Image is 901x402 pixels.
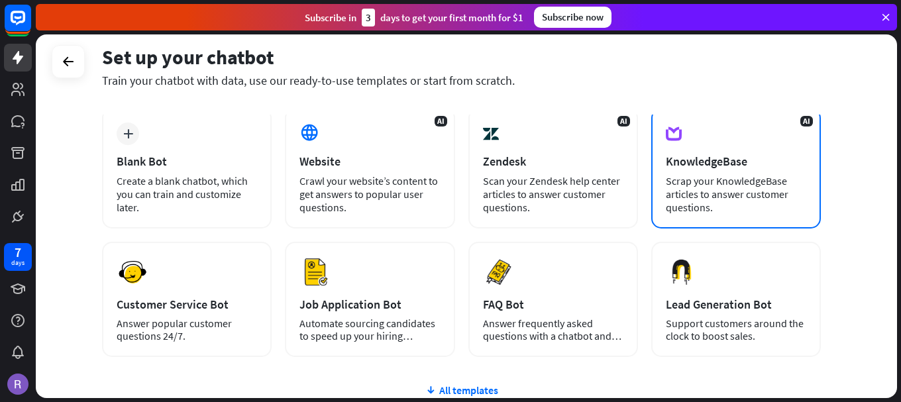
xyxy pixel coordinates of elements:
div: Create a blank chatbot, which you can train and customize later. [117,174,257,214]
div: Lead Generation Bot [666,297,806,312]
div: Subscribe in days to get your first month for $1 [305,9,523,26]
button: Open LiveChat chat widget [11,5,50,45]
div: 3 [362,9,375,26]
a: 7 days [4,243,32,271]
div: Set up your chatbot [102,44,821,70]
div: Blank Bot [117,154,257,169]
div: 7 [15,246,21,258]
i: plus [123,129,133,138]
div: Website [299,154,440,169]
div: Zendesk [483,154,623,169]
div: All templates [102,383,821,397]
div: days [11,258,25,268]
div: FAQ Bot [483,297,623,312]
span: AI [435,116,447,126]
div: Automate sourcing candidates to speed up your hiring process. [299,317,440,342]
div: Train your chatbot with data, use our ready-to-use templates or start from scratch. [102,73,821,88]
span: AI [617,116,630,126]
span: AI [800,116,813,126]
div: Subscribe now [534,7,611,28]
div: Scan your Zendesk help center articles to answer customer questions. [483,174,623,214]
div: KnowledgeBase [666,154,806,169]
div: Customer Service Bot [117,297,257,312]
div: Answer popular customer questions 24/7. [117,317,257,342]
div: Support customers around the clock to boost sales. [666,317,806,342]
div: Job Application Bot [299,297,440,312]
div: Answer frequently asked questions with a chatbot and save your time. [483,317,623,342]
div: Scrap your KnowledgeBase articles to answer customer questions. [666,174,806,214]
div: Crawl your website’s content to get answers to popular user questions. [299,174,440,214]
